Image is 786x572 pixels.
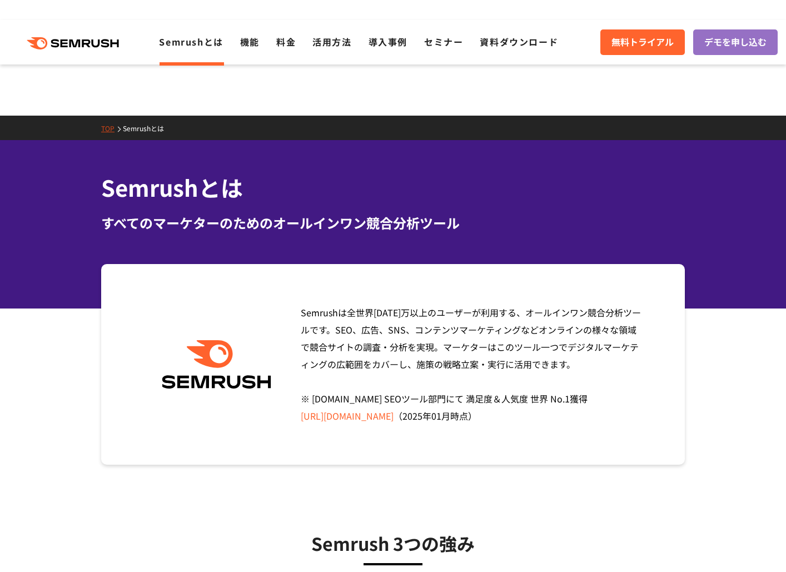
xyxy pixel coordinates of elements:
[240,35,260,48] a: 機能
[129,529,657,557] h3: Semrush 3つの強み
[101,171,685,204] h1: Semrushとは
[156,340,277,389] img: Semrush
[693,29,778,55] a: デモを申し込む
[123,123,172,133] a: Semrushとは
[301,409,394,422] a: [URL][DOMAIN_NAME]
[101,213,685,233] div: すべてのマーケターのためのオールインワン競合分析ツール
[301,306,641,422] span: Semrushは全世界[DATE]万以上のユーザーが利用する、オールインワン競合分析ツールです。SEO、広告、SNS、コンテンツマーケティングなどオンラインの様々な領域で競合サイトの調査・分析を...
[600,29,685,55] a: 無料トライアル
[424,35,463,48] a: セミナー
[611,35,674,49] span: 無料トライアル
[276,35,296,48] a: 料金
[704,35,767,49] span: デモを申し込む
[312,35,351,48] a: 活用方法
[480,35,558,48] a: 資料ダウンロード
[101,123,123,133] a: TOP
[369,35,407,48] a: 導入事例
[159,35,223,48] a: Semrushとは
